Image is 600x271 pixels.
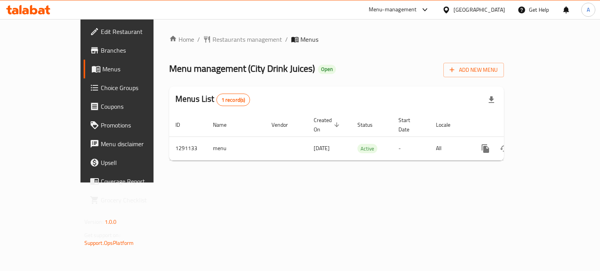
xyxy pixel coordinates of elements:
[357,144,377,153] div: Active
[318,65,336,74] div: Open
[217,96,250,104] span: 1 record(s)
[271,120,298,129] span: Vendor
[450,65,498,75] span: Add New Menu
[101,120,175,130] span: Promotions
[357,120,383,129] span: Status
[102,64,175,74] span: Menus
[175,120,190,129] span: ID
[101,139,175,149] span: Menu disclaimer
[436,120,461,129] span: Locale
[101,158,175,167] span: Upsell
[357,144,377,153] span: Active
[84,41,181,60] a: Branches
[101,27,175,36] span: Edit Restaurant
[398,115,420,134] span: Start Date
[369,5,417,14] div: Menu-management
[470,113,557,137] th: Actions
[101,83,175,92] span: Choice Groups
[84,78,181,97] a: Choice Groups
[207,136,265,160] td: menu
[203,35,282,44] a: Restaurants management
[212,35,282,44] span: Restaurants management
[84,22,181,41] a: Edit Restaurant
[101,46,175,55] span: Branches
[216,94,250,106] div: Total records count
[495,139,514,158] button: Change Status
[84,172,181,191] a: Coverage Report
[84,116,181,135] a: Promotions
[84,60,181,78] a: Menus
[84,97,181,116] a: Coupons
[105,217,117,227] span: 1.0.0
[84,153,181,172] a: Upsell
[587,5,590,14] span: A
[443,63,504,77] button: Add New Menu
[175,93,250,106] h2: Menus List
[101,177,175,186] span: Coverage Report
[430,136,470,160] td: All
[84,238,134,248] a: Support.OpsPlatform
[101,195,175,205] span: Grocery Checklist
[300,35,318,44] span: Menus
[101,102,175,111] span: Coupons
[314,115,342,134] span: Created On
[454,5,505,14] div: [GEOGRAPHIC_DATA]
[84,191,181,209] a: Grocery Checklist
[169,35,194,44] a: Home
[213,120,237,129] span: Name
[392,136,430,160] td: -
[169,136,207,160] td: 1291133
[84,230,120,240] span: Get support on:
[285,35,288,44] li: /
[314,143,330,153] span: [DATE]
[476,139,495,158] button: more
[197,35,200,44] li: /
[169,35,504,44] nav: breadcrumb
[169,113,557,161] table: enhanced table
[482,90,501,109] div: Export file
[84,135,181,153] a: Menu disclaimer
[84,217,104,227] span: Version:
[169,60,315,77] span: Menu management ( City Drink Juices )
[318,66,336,73] span: Open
